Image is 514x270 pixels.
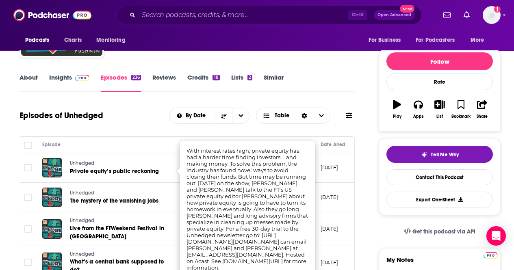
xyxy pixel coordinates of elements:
[483,6,501,24] button: Show profile menu
[101,73,141,92] a: Episodes236
[472,95,493,124] button: Share
[139,9,348,22] input: Search podcasts, credits, & more...
[408,95,429,124] button: Apps
[13,7,91,23] img: Podchaser - Follow, Share and Rate Podcasts
[321,194,338,201] p: [DATE]
[377,13,411,17] span: Open Advanced
[400,5,414,13] span: New
[386,52,493,70] button: Follow
[264,73,284,92] a: Similar
[70,251,167,258] a: Unhedged
[440,8,454,22] a: Show notifications dropdown
[70,160,167,167] a: Unhedged
[321,259,338,266] p: [DATE]
[20,110,103,121] h1: Episodes of Unhedged
[386,192,493,207] button: Export One-Sheet
[187,73,219,92] a: Credits18
[20,32,60,48] button: open menu
[363,32,411,48] button: open menu
[275,113,289,119] span: Table
[494,6,501,13] svg: Add a profile image
[486,226,506,246] div: Open Intercom Messenger
[231,73,252,92] a: Lists2
[484,251,498,259] a: Pro website
[483,6,501,24] img: User Profile
[393,114,401,119] div: Play
[483,6,501,24] span: Logged in as BrunswickDigital
[70,225,164,240] span: Live from the FTWeekend Festival in [GEOGRAPHIC_DATA]
[450,95,471,124] button: Bookmark
[302,140,312,150] button: Column Actions
[321,140,345,149] div: Date Aired
[75,75,89,81] img: Podchaser Pro
[321,164,338,171] p: [DATE]
[416,35,455,46] span: For Podcasters
[70,217,167,225] a: Unhedged
[70,167,167,175] a: Private equity’s public reckoning
[429,95,450,124] button: List
[413,114,424,119] div: Apps
[70,197,159,204] span: The mystery of the vanishing jobs
[460,8,473,22] a: Show notifications dropdown
[451,114,471,119] div: Bookmark
[20,73,38,92] a: About
[25,35,49,46] span: Podcasts
[70,218,94,223] span: Unhedged
[321,225,338,232] p: [DATE]
[24,194,32,201] span: Toggle select row
[49,73,89,92] a: InsightsPodchaser Pro
[70,190,94,196] span: Unhedged
[213,75,219,80] div: 18
[186,113,208,119] span: By Date
[96,35,125,46] span: Monitoring
[465,32,494,48] button: open menu
[410,32,466,48] button: open menu
[70,190,167,197] a: Unhedged
[386,256,493,270] label: My Notes
[215,108,232,123] button: Sort Direction
[421,151,427,158] img: tell me why sparkle
[348,10,367,20] span: Ctrl K
[369,35,401,46] span: For Business
[471,35,484,46] span: More
[386,146,493,163] button: tell me why sparkleTell Me Why
[70,225,167,241] a: Live from the FTWeekend Festival in [GEOGRAPHIC_DATA]
[70,160,94,166] span: Unhedged
[412,228,475,235] span: Get this podcast via API
[189,140,215,149] div: Description
[70,197,167,205] a: The mystery of the vanishing jobs
[59,32,87,48] a: Charts
[374,10,415,20] button: Open AdvancedNew
[152,73,176,92] a: Reviews
[256,108,330,124] button: Choose View
[477,114,488,119] div: Share
[131,75,141,80] div: 236
[296,108,313,123] div: Sort Direction
[232,108,249,123] button: open menu
[169,113,215,119] button: open menu
[70,251,94,257] span: Unhedged
[24,225,32,233] span: Toggle select row
[436,114,443,119] div: List
[386,169,493,185] a: Contact This Podcast
[386,95,408,124] button: Play
[397,222,482,242] a: Get this podcast via API
[24,259,32,266] span: Toggle select row
[484,252,498,259] img: Podchaser Pro
[169,108,250,124] h2: Choose List sort
[24,164,32,171] span: Toggle select row
[431,151,459,158] span: Tell Me Why
[42,140,61,149] div: Episode
[91,32,136,48] button: open menu
[116,6,422,24] div: Search podcasts, credits, & more...
[70,168,159,175] span: Private equity’s public reckoning
[247,75,252,80] div: 2
[386,73,493,90] div: Rate
[64,35,82,46] span: Charts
